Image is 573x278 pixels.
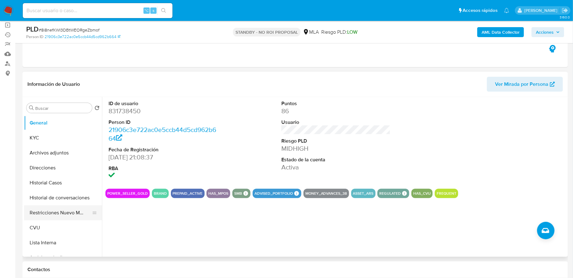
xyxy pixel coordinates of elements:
span: LOW [347,28,357,36]
button: CVU [24,220,102,235]
button: Buscar [29,105,34,110]
input: Buscar usuario o caso... [23,7,172,15]
dt: Fecha de Registración [109,146,218,153]
button: AML Data Collector [477,27,524,37]
span: ⌥ [144,7,149,13]
button: General [24,115,102,130]
dd: MIDHIGH [281,144,391,153]
button: Anticipos de dinero [24,250,102,265]
p: STANDBY - NO ROI PROPOSAL [233,28,300,37]
h1: Información de Usuario [27,81,80,87]
button: KYC [24,130,102,145]
div: MLA [303,29,319,36]
b: AML Data Collector [482,27,520,37]
button: Direcciones [24,160,102,175]
span: Ver Mirada por Persona [495,77,548,92]
button: Ver Mirada por Persona [487,77,563,92]
button: Archivos adjuntos [24,145,102,160]
dd: Activa [281,163,391,172]
dt: Estado de la cuenta [281,156,391,163]
dd: [DATE] 21:08:37 [109,153,218,162]
dd: 831738450 [109,107,218,115]
dt: Person ID [109,119,218,126]
a: 21906c3e722ac0e5ccb44d5cd962b664 [109,125,216,143]
button: Historial de conversaciones [24,190,102,205]
b: Person ID [26,34,43,40]
button: Volver al orden por defecto [95,105,100,112]
a: Notificaciones [504,8,509,13]
dt: RBA [109,165,218,172]
button: Restricciones Nuevo Mundo [24,205,97,220]
span: # 8i8nefKWI3DBtWEORgeZbmof [39,27,100,33]
a: 21906c3e722ac0e5ccb44d5cd962b664 [45,34,120,40]
input: Buscar [35,105,90,111]
span: Riesgo PLD: [321,29,357,36]
button: Lista Interna [24,235,102,250]
button: Historial Casos [24,175,102,190]
span: Acciones [536,27,554,37]
button: Acciones [532,27,564,37]
span: Accesos rápidos [463,7,498,14]
b: PLD [26,24,39,34]
dd: 86 [281,107,391,115]
dt: Riesgo PLD [281,138,391,144]
h1: Contactos [27,266,563,273]
button: search-icon [157,6,170,15]
span: 3.160.0 [560,15,570,20]
a: Salir [562,7,568,14]
p: fabricio.bottalo@mercadolibre.com [524,7,560,13]
dt: Puntos [281,100,391,107]
dt: Usuario [281,119,391,126]
span: s [153,7,154,13]
dt: ID de usuario [109,100,218,107]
